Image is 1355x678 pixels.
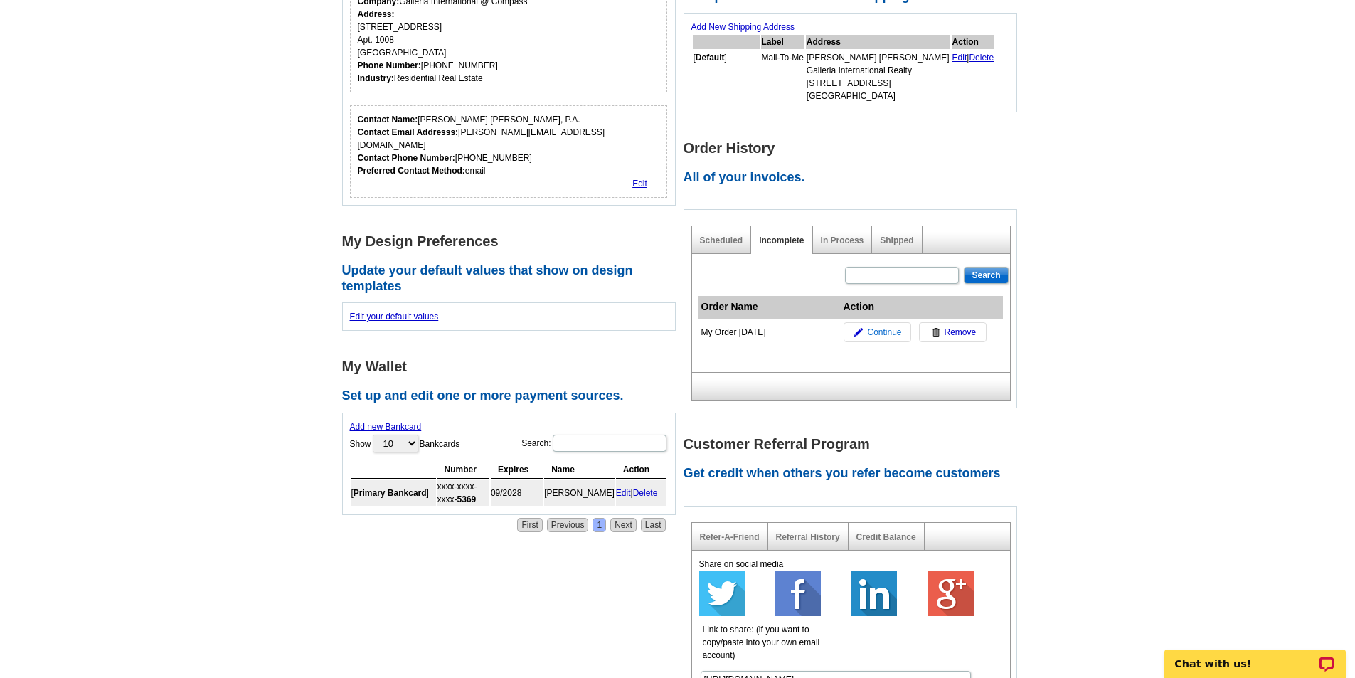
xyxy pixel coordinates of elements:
[761,51,804,103] td: Mail-To-Me
[821,235,864,245] a: In Process
[544,461,615,479] th: Name
[932,328,940,337] img: trashcan-icon.gif
[342,263,684,294] h2: Update your default values that show on design templates
[358,113,660,177] div: [PERSON_NAME] [PERSON_NAME], P.A. [PERSON_NAME][EMAIL_ADDRESS][DOMAIN_NAME] [PHONE_NUMBER] email
[945,326,977,339] span: Remove
[844,322,911,342] a: Continue
[684,141,1025,156] h1: Order History
[350,422,422,432] a: Add new Bankcard
[610,518,637,532] a: Next
[696,53,725,63] b: Default
[851,571,897,616] img: linkedin-64.png
[544,480,615,506] td: [PERSON_NAME]
[491,461,543,479] th: Expires
[761,35,804,49] th: Label
[684,466,1025,482] h2: Get credit when others you refer become customers
[703,623,831,662] label: Link to share: (if you want to copy/paste into your own email account)
[775,571,821,616] img: facebook-64.png
[358,153,455,163] strong: Contact Phone Number:
[759,235,804,245] a: Incomplete
[358,9,395,19] strong: Address:
[354,488,427,498] b: Primary Bankcard
[342,359,684,374] h1: My Wallet
[547,518,589,532] a: Previous
[806,51,950,103] td: [PERSON_NAME] [PERSON_NAME] Galleria International Realty [STREET_ADDRESS] [GEOGRAPHIC_DATA]
[358,115,418,125] strong: Contact Name:
[437,461,489,479] th: Number
[358,73,394,83] strong: Industry:
[699,559,784,569] span: Share on social media
[616,488,631,498] a: Edit
[457,494,477,504] strong: 5369
[350,312,439,322] a: Edit your default values
[641,518,666,532] a: Last
[632,179,647,189] a: Edit
[517,518,542,532] a: First
[693,51,760,103] td: [ ]
[342,234,684,249] h1: My Design Preferences
[521,433,667,453] label: Search:
[699,571,745,616] img: twitter-64.png
[840,296,1003,319] th: Action
[952,51,995,103] td: |
[1155,633,1355,678] iframe: LiveChat chat widget
[373,435,418,452] select: ShowBankcards
[342,388,684,404] h2: Set up and edit one or more payment sources.
[701,326,836,339] div: My Order [DATE]
[776,532,840,542] a: Referral History
[684,170,1025,186] h2: All of your invoices.
[491,480,543,506] td: 09/2028
[358,127,459,137] strong: Contact Email Addresss:
[351,480,436,506] td: [ ]
[806,35,950,49] th: Address
[684,437,1025,452] h1: Customer Referral Program
[964,267,1008,284] input: Search
[350,433,460,454] label: Show Bankcards
[616,461,666,479] th: Action
[952,53,967,63] a: Edit
[593,518,606,532] a: 1
[952,35,995,49] th: Action
[633,488,658,498] a: Delete
[856,532,916,542] a: Credit Balance
[691,22,795,32] a: Add New Shipping Address
[854,328,863,337] img: pencil-icon.gif
[616,480,666,506] td: |
[698,296,840,319] th: Order Name
[700,235,743,245] a: Scheduled
[358,166,465,176] strong: Preferred Contact Method:
[867,326,901,339] span: Continue
[358,60,421,70] strong: Phone Number:
[350,105,668,198] div: Who should we contact regarding order issues?
[928,571,974,616] img: google-plus-64.png
[880,235,913,245] a: Shipped
[700,532,760,542] a: Refer-A-Friend
[969,53,994,63] a: Delete
[553,435,666,452] input: Search:
[437,480,489,506] td: xxxx-xxxx-xxxx-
